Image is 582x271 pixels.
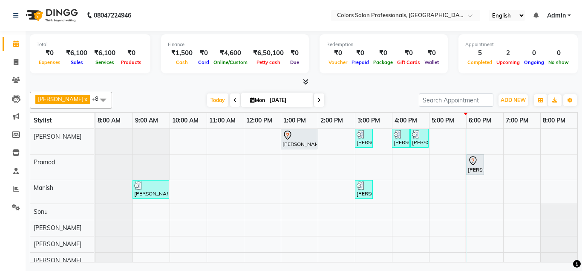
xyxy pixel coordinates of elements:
[168,41,302,48] div: Finance
[119,59,144,65] span: Products
[38,96,84,102] span: [PERSON_NAME]
[34,117,52,124] span: Stylist
[465,59,494,65] span: Completed
[494,59,522,65] span: Upcoming
[95,114,123,127] a: 8:00 AM
[267,94,310,107] input: 2025-09-01
[371,59,395,65] span: Package
[318,114,345,127] a: 2:00 PM
[196,48,211,58] div: ₹0
[326,48,349,58] div: ₹0
[174,59,190,65] span: Cash
[498,94,528,106] button: ADD NEW
[34,184,53,192] span: Manish
[282,130,317,148] div: [PERSON_NAME], TK01, 01:00 PM-02:00 PM, Hair Treatment - Hair Spa
[546,48,571,58] div: 0
[91,48,119,58] div: ₹6,100
[84,96,87,102] a: x
[467,114,493,127] a: 6:00 PM
[93,59,116,65] span: Services
[395,59,422,65] span: Gift Cards
[541,114,568,127] a: 8:00 PM
[170,114,201,127] a: 10:00 AM
[465,41,571,48] div: Appointment
[326,41,441,48] div: Redemption
[349,59,371,65] span: Prepaid
[37,48,63,58] div: ₹0
[168,48,196,58] div: ₹1,500
[37,59,63,65] span: Expenses
[207,114,238,127] a: 11:00 AM
[211,59,250,65] span: Online/Custom
[522,48,546,58] div: 0
[22,3,80,27] img: logo
[34,133,81,140] span: [PERSON_NAME]
[501,97,526,103] span: ADD NEW
[69,59,85,65] span: Sales
[119,48,144,58] div: ₹0
[422,59,441,65] span: Wallet
[356,130,372,146] div: [PERSON_NAME], TK05, 03:00 PM-03:30 PM, Hair Cut - Hair Cut [DEMOGRAPHIC_DATA]
[429,114,456,127] a: 5:00 PM
[133,114,160,127] a: 9:00 AM
[522,59,546,65] span: Ongoing
[504,114,530,127] a: 7:00 PM
[63,48,91,58] div: ₹6,100
[248,97,267,103] span: Mon
[244,114,274,127] a: 12:00 PM
[547,11,566,20] span: Admin
[411,130,428,146] div: [PERSON_NAME], TK06, 04:30 PM-05:00 PM, Hair Cut - Hair Cut [DEMOGRAPHIC_DATA]
[494,48,522,58] div: 2
[196,59,211,65] span: Card
[465,48,494,58] div: 5
[356,181,372,198] div: [PERSON_NAME], TK04, 03:00 PM-03:30 PM, Hair Cut - Hair Cut [DEMOGRAPHIC_DATA]
[281,114,308,127] a: 1:00 PM
[34,224,81,232] span: [PERSON_NAME]
[326,59,349,65] span: Voucher
[393,130,409,146] div: [PERSON_NAME], TK06, 04:00 PM-04:30 PM, Hair Coloring - [DEMOGRAPHIC_DATA] Hair Color (INOVA)
[34,158,55,166] span: Pramod
[371,48,395,58] div: ₹0
[392,114,419,127] a: 4:00 PM
[34,256,81,264] span: [PERSON_NAME]
[288,59,301,65] span: Due
[546,59,571,65] span: No show
[211,48,250,58] div: ₹4,600
[34,240,81,248] span: [PERSON_NAME]
[419,93,493,107] input: Search Appointment
[349,48,371,58] div: ₹0
[133,181,168,198] div: [PERSON_NAME], TK03, 09:00 AM-10:00 AM, Hair Treatment - Straightening Treatment [DEMOGRAPHIC_DATA]
[355,114,382,127] a: 3:00 PM
[250,48,287,58] div: ₹6,50,100
[207,93,228,107] span: Today
[287,48,302,58] div: ₹0
[254,59,282,65] span: Petty cash
[94,3,131,27] b: 08047224946
[92,95,105,102] span: +8
[34,208,48,216] span: Sonu
[395,48,422,58] div: ₹0
[37,41,144,48] div: Total
[422,48,441,58] div: ₹0
[467,156,483,174] div: [PERSON_NAME], TK02, 06:00 PM-06:30 PM, Hair Cut - Hair Cut [DEMOGRAPHIC_DATA]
